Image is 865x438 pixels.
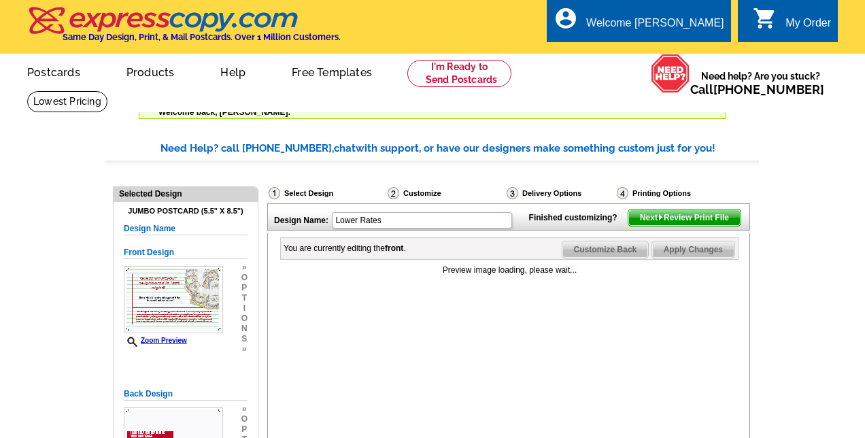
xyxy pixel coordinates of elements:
span: n [241,324,248,334]
a: Same Day Design, Print, & Mail Postcards. Over 1 Million Customers. [27,16,341,42]
a: [PHONE_NUMBER] [713,82,824,97]
h4: Same Day Design, Print, & Mail Postcards. Over 1 Million Customers. [63,32,341,42]
strong: Finished customizing? [529,213,626,222]
a: Help [199,55,267,87]
span: Need help? Are you stuck? [690,69,831,97]
span: Apply Changes [652,241,734,258]
h5: Design Name [124,222,248,235]
strong: Design Name: [274,216,328,225]
span: Call [690,82,824,97]
span: p [241,424,248,435]
span: Customize Back [562,241,649,258]
div: Select Design [267,186,386,203]
span: o [241,414,248,424]
h5: Back Design [124,388,248,401]
span: chat [334,142,356,154]
span: o [241,273,248,283]
i: shopping_cart [753,6,777,31]
div: Selected Design [114,187,258,200]
span: Next Review Print File [628,209,741,226]
a: Zoom Preview [124,337,187,344]
img: frontsmallthumbnail.jpg [124,266,223,333]
span: s [241,334,248,344]
span: Welcome back, [PERSON_NAME]. [158,107,290,117]
span: » [241,404,248,414]
div: Customize [386,186,505,203]
span: p [241,283,248,293]
div: Preview image loading, please wait... [281,264,739,276]
span: t [241,293,248,303]
div: Delivery Options [505,186,615,200]
img: help [651,54,690,92]
div: Printing Options [615,186,736,200]
img: Printing Options & Summary [617,187,628,199]
img: Customize [388,187,399,199]
span: » [241,263,248,273]
span: » [241,344,248,354]
a: Postcards [5,55,102,87]
h5: Front Design [124,246,248,259]
div: Welcome [PERSON_NAME] [586,17,724,36]
i: account_circle [554,6,578,31]
img: Select Design [269,187,280,199]
img: Delivery Options [507,187,518,199]
b: front [385,243,403,253]
span: i [241,303,248,314]
a: Free Templates [270,55,394,87]
img: button-next-arrow-white.png [658,214,664,220]
span: o [241,314,248,324]
div: My Order [785,17,831,36]
a: Products [105,55,197,87]
a: shopping_cart My Order [753,15,831,32]
div: You are currently editing the . [284,242,406,254]
div: Need Help? call [PHONE_NUMBER], with support, or have our designers make something custom just fo... [160,141,759,156]
h4: Jumbo Postcard (5.5" x 8.5") [124,207,248,216]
